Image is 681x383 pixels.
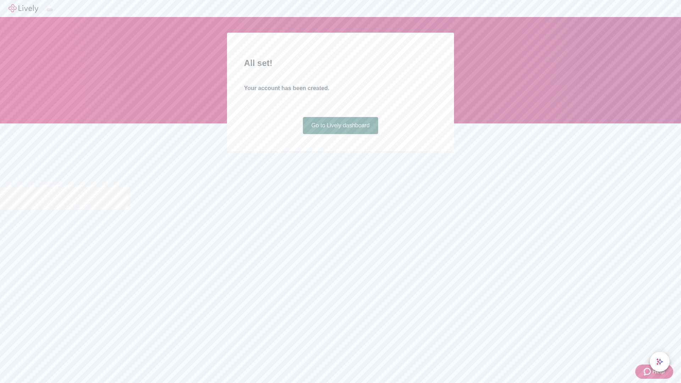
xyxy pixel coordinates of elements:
[47,9,52,11] button: Log out
[244,84,437,93] h4: Your account has been created.
[644,367,652,376] svg: Zendesk support icon
[303,117,378,134] a: Go to Lively dashboard
[652,367,665,376] span: Help
[244,57,437,70] h2: All set!
[635,365,673,379] button: Zendesk support iconHelp
[656,358,663,365] svg: Lively AI Assistant
[9,4,38,13] img: Lively
[650,352,670,372] button: chat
